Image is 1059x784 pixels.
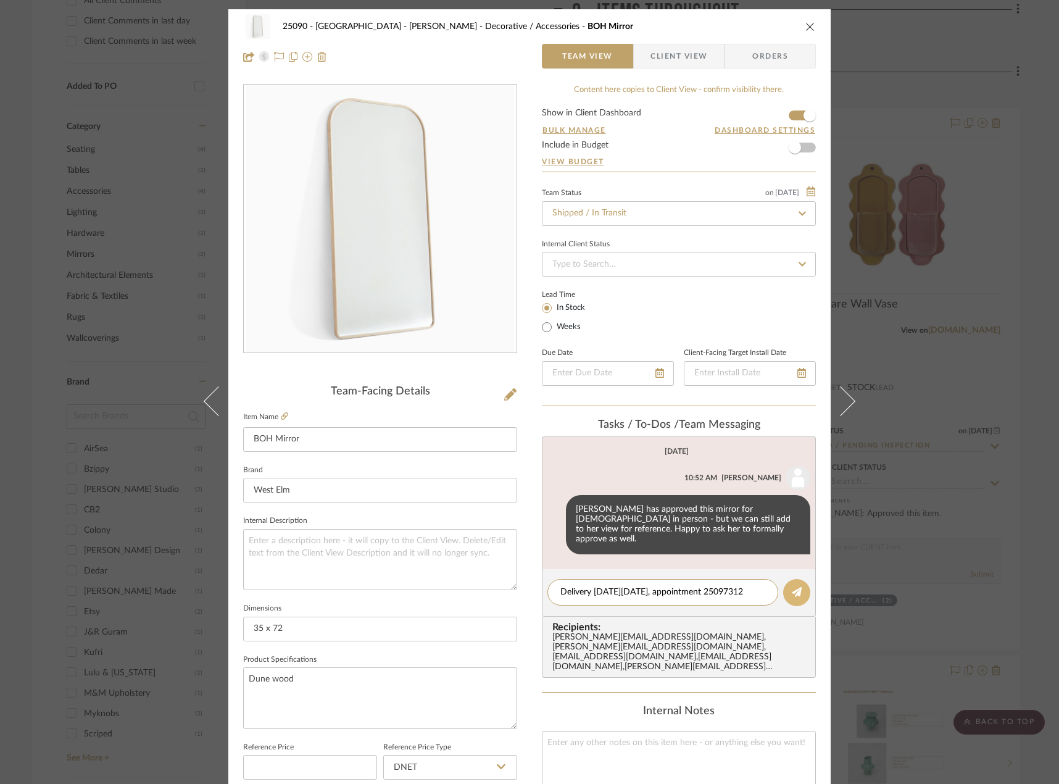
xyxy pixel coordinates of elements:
div: Team Status [542,190,581,196]
div: Team-Facing Details [243,385,517,399]
label: Product Specifications [243,657,317,663]
div: [PERSON_NAME] [721,472,781,483]
div: [PERSON_NAME][EMAIL_ADDRESS][DOMAIN_NAME] , [PERSON_NAME][EMAIL_ADDRESS][DOMAIN_NAME] , [EMAIL_AD... [552,633,810,672]
input: Enter Install Date [684,361,816,386]
label: Due Date [542,350,573,356]
mat-radio-group: Select item type [542,300,605,335]
div: team Messaging [542,419,816,432]
input: Enter the dimensions of this item [243,617,517,641]
input: Enter Item Name [243,427,517,452]
span: 25090 - [GEOGRAPHIC_DATA] - [PERSON_NAME] [283,22,485,31]
button: close [805,21,816,32]
label: Brand [243,467,263,473]
span: Client View [650,44,707,69]
label: Client-Facing Target Install Date [684,350,786,356]
img: Remove from project [317,52,327,62]
img: fd4c9137-94a3-40ad-b69e-9a38f8f006d7_48x40.jpg [243,14,273,39]
div: Internal Notes [542,705,816,719]
button: Dashboard Settings [714,125,816,136]
input: Enter Due Date [542,361,674,386]
div: 10:52 AM [684,472,717,483]
span: Decorative / Accessories [485,22,588,31]
span: Recipients: [552,622,810,633]
span: Tasks / To-Dos / [598,419,679,430]
label: Item Name [243,412,288,422]
input: Enter Brand [243,478,517,503]
label: Internal Description [243,518,307,524]
span: Team View [562,44,613,69]
div: Content here copies to Client View - confirm visibility there. [542,84,816,96]
label: Lead Time [542,289,605,300]
input: Type to Search… [542,201,816,226]
label: Reference Price [243,744,294,751]
span: BOH Mirror [588,22,633,31]
input: Type to Search… [542,252,816,277]
img: user_avatar.png [786,465,810,490]
label: Dimensions [243,606,281,612]
span: Orders [739,44,802,69]
div: 0 [244,85,517,353]
span: [DATE] [774,188,800,197]
img: fd4c9137-94a3-40ad-b69e-9a38f8f006d7_436x436.jpg [246,85,514,353]
label: Weeks [554,322,581,333]
button: Bulk Manage [542,125,607,136]
a: View Budget [542,157,816,167]
label: In Stock [554,302,585,314]
span: on [765,189,774,196]
div: Internal Client Status [542,241,610,248]
label: Reference Price Type [383,744,451,751]
div: [PERSON_NAME] has approved this mirror for [DEMOGRAPHIC_DATA] in person - but we can still add to... [566,495,810,554]
div: [DATE] [665,447,689,456]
